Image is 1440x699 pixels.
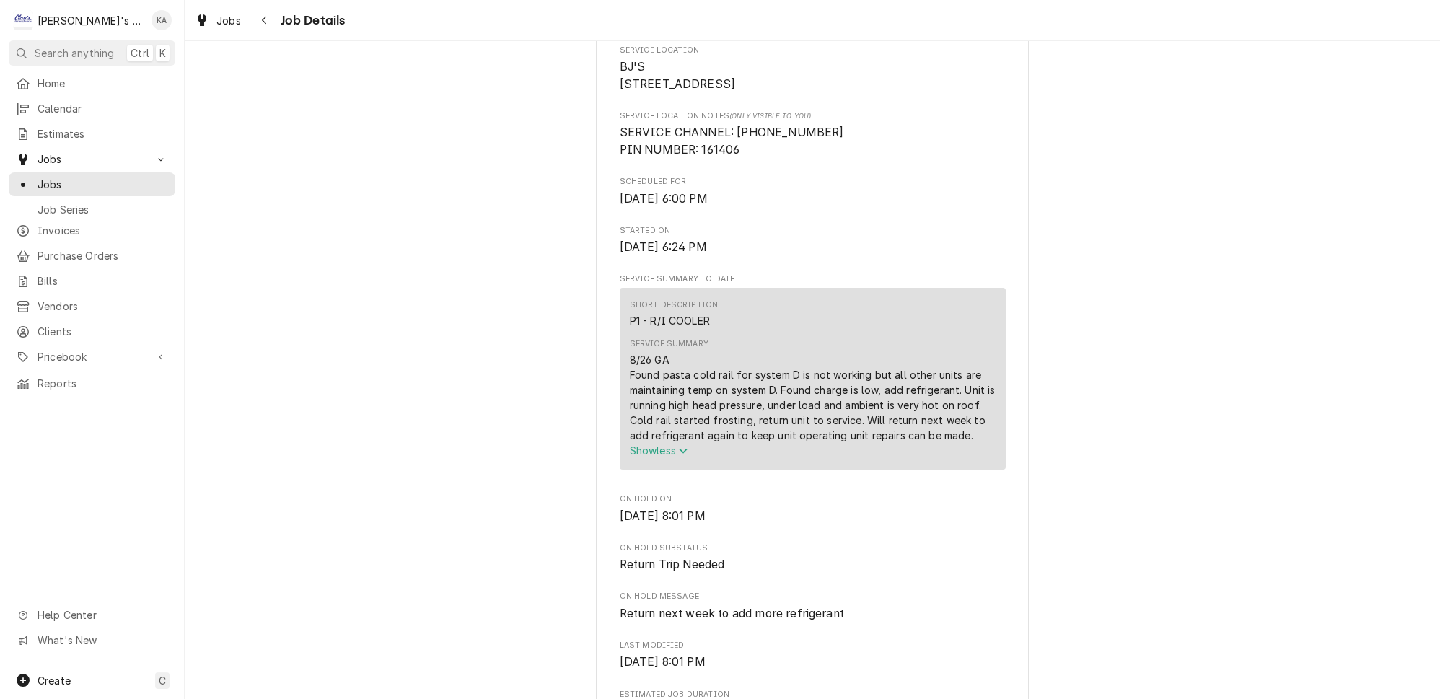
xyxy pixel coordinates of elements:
button: Search anythingCtrlK [9,40,175,66]
span: K [159,45,166,61]
div: On Hold On [620,493,1006,524]
a: Go to Jobs [9,147,175,171]
div: Scheduled For [620,176,1006,207]
span: [DATE] 8:01 PM [620,655,706,669]
a: Invoices [9,219,175,242]
div: Service Summary [620,288,1006,476]
div: Started On [620,225,1006,256]
button: Navigate back [253,9,276,32]
div: Service Summary [630,338,708,350]
span: Bills [38,273,168,289]
span: [DATE] 6:00 PM [620,192,708,206]
span: Jobs [38,151,146,167]
span: On Hold Message [620,605,1006,623]
div: Clay's Refrigeration's Avatar [13,10,33,30]
span: Return next week to add more refrigerant [620,607,844,620]
button: Showless [630,443,996,458]
a: Estimates [9,122,175,146]
div: C [13,10,33,30]
a: Go to Help Center [9,603,175,627]
span: Started On [620,239,1006,256]
a: Go to What's New [9,628,175,652]
span: Started On [620,225,1006,237]
div: P1 - R/I COOLER [630,313,710,328]
span: BJ'S [STREET_ADDRESS] [620,60,736,91]
span: Purchase Orders [38,248,168,263]
a: Home [9,71,175,95]
span: Invoices [38,223,168,238]
span: Scheduled For [620,190,1006,208]
span: Estimates [38,126,168,141]
div: [PERSON_NAME]'s Refrigeration [38,13,144,28]
span: Last Modified [620,654,1006,671]
span: [DATE] 8:01 PM [620,509,706,523]
span: Service Summary To Date [620,273,1006,285]
div: 8/26 GA Found pasta cold rail for system D is not working but all other units are maintaining tem... [630,352,996,443]
div: Short Description [630,299,719,311]
span: Return Trip Needed [620,558,725,571]
div: Service Summary To Date [620,273,1006,476]
span: On Hold On [620,508,1006,525]
span: Reports [38,376,168,391]
a: Clients [9,320,175,343]
span: Help Center [38,607,167,623]
a: Job Series [9,198,175,221]
span: [DATE] 6:24 PM [620,240,707,254]
a: Calendar [9,97,175,120]
span: Calendar [38,101,168,116]
a: Reports [9,372,175,395]
span: Search anything [35,45,114,61]
span: Service Location [620,58,1006,92]
a: Vendors [9,294,175,318]
span: [object Object] [620,124,1006,158]
span: What's New [38,633,167,648]
span: On Hold SubStatus [620,556,1006,573]
a: Purchase Orders [9,244,175,268]
span: On Hold SubStatus [620,542,1006,554]
div: Service Location [620,45,1006,93]
span: Clients [38,324,168,339]
span: Jobs [216,13,241,28]
a: Jobs [9,172,175,196]
div: KA [152,10,172,30]
div: On Hold SubStatus [620,542,1006,573]
span: Service Location Notes [620,110,1006,122]
span: Pricebook [38,349,146,364]
div: Korey Austin's Avatar [152,10,172,30]
span: Home [38,76,168,91]
span: Job Details [276,11,346,30]
span: Job Series [38,202,168,217]
span: C [159,673,166,688]
span: Last Modified [620,640,1006,651]
div: Last Modified [620,640,1006,671]
span: On Hold On [620,493,1006,505]
div: On Hold Message [620,591,1006,622]
span: Create [38,674,71,687]
span: Jobs [38,177,168,192]
a: Jobs [189,9,247,32]
span: Show less [630,444,688,457]
a: Go to Pricebook [9,345,175,369]
div: [object Object] [620,110,1006,159]
span: SERVICE CHANNEL: [PHONE_NUMBER] PIN NUMBER: 161406 [620,126,844,157]
span: (Only Visible to You) [729,112,811,120]
span: Service Location [620,45,1006,56]
a: Bills [9,269,175,293]
span: Ctrl [131,45,149,61]
span: On Hold Message [620,591,1006,602]
span: Scheduled For [620,176,1006,188]
span: Vendors [38,299,168,314]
